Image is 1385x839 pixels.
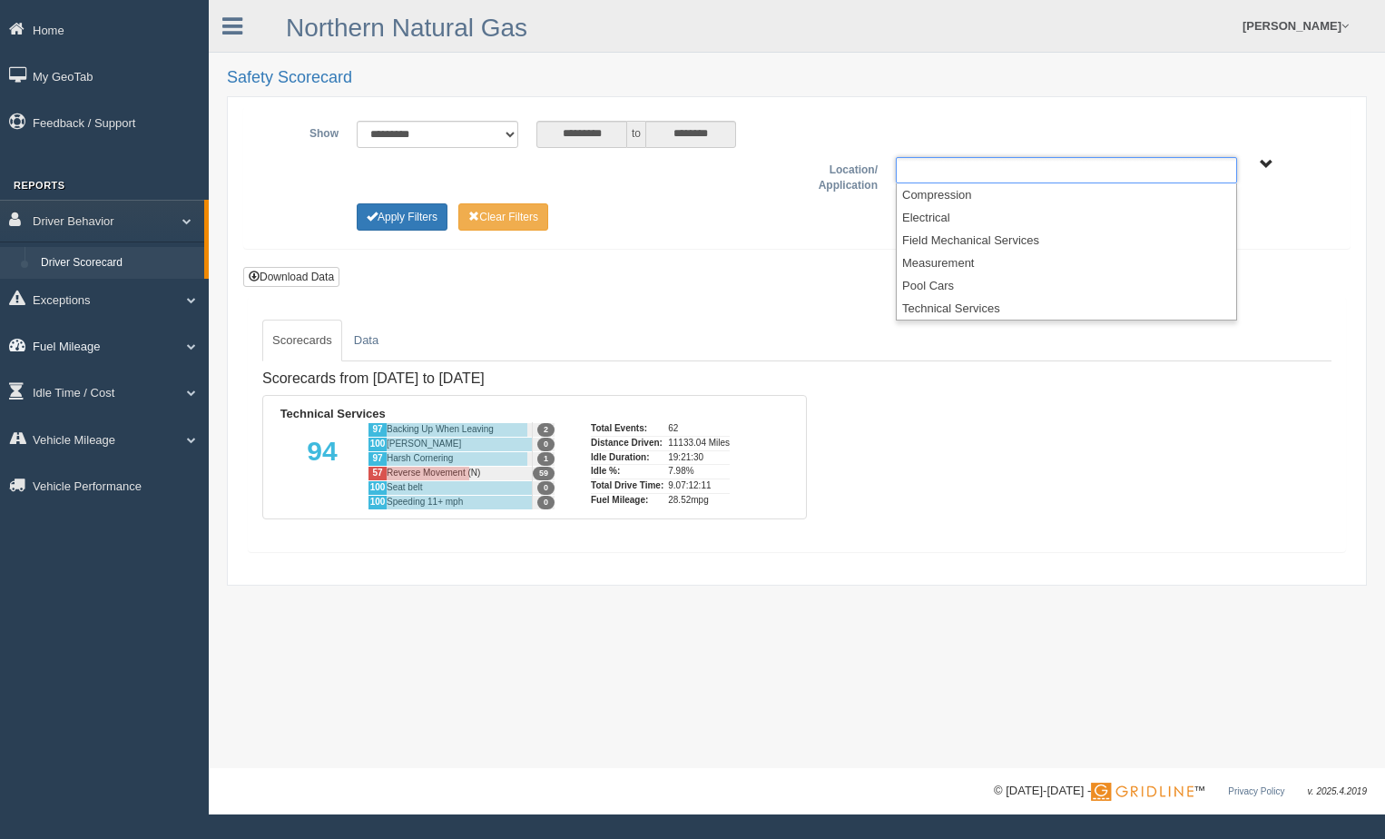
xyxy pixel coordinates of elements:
[368,495,387,509] div: 100
[1308,786,1367,796] span: v. 2025.4.2019
[1228,786,1284,796] a: Privacy Policy
[258,121,348,143] label: Show
[668,493,730,508] div: 28.52mpg
[591,493,663,508] div: Fuel Mileage:
[897,206,1236,229] li: Electrical
[344,320,388,361] a: Data
[897,183,1236,206] li: Compression
[458,203,548,231] button: Change Filter Options
[591,464,663,479] div: Idle %:
[897,252,1236,274] li: Measurement
[368,422,387,437] div: 97
[262,320,342,361] a: Scorecards
[533,467,555,480] span: 59
[1091,783,1193,801] img: Gridline
[33,247,204,280] a: Driver Scorecard
[897,297,1236,320] li: Technical Services
[668,450,730,465] div: 19:21:30
[280,407,386,420] b: Technical Services
[668,479,730,493] div: 9.07:12:11
[627,121,645,148] span: to
[262,370,807,387] h4: Scorecards from [DATE] to [DATE]
[368,437,387,451] div: 100
[668,464,730,479] div: 7.98%
[668,422,730,436] div: 62
[368,466,387,480] div: 57
[227,69,1367,87] h2: Safety Scorecard
[897,274,1236,297] li: Pool Cars
[368,480,387,495] div: 100
[994,782,1367,801] div: © [DATE]-[DATE] - ™
[897,229,1236,252] li: Field Mechanical Services
[591,436,663,450] div: Distance Driven:
[537,481,555,495] span: 0
[537,496,555,509] span: 0
[537,452,555,466] span: 1
[668,436,730,450] div: 11133.04 Miles
[368,451,387,466] div: 97
[537,423,555,437] span: 2
[591,422,663,436] div: Total Events:
[797,157,887,194] label: Location/ Application
[591,450,663,465] div: Idle Duration:
[286,14,527,42] a: Northern Natural Gas
[277,422,368,509] div: 94
[537,438,555,451] span: 0
[243,267,339,287] button: Download Data
[591,479,663,493] div: Total Drive Time:
[357,203,447,231] button: Change Filter Options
